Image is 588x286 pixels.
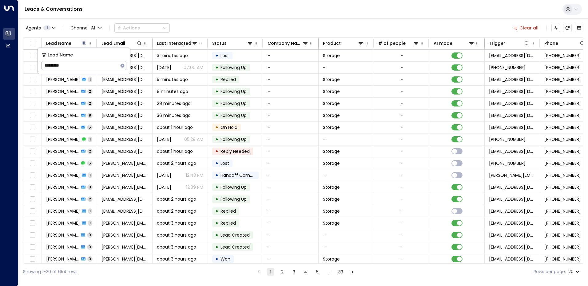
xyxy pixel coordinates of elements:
span: Gavin Campbell [46,88,79,95]
div: • [215,134,218,145]
span: Toggle select all [29,40,36,48]
button: Archived Leads [575,24,583,32]
div: - [400,184,403,190]
button: Clear all [511,24,541,32]
span: rebecca_ludden@hotmail.com [101,244,148,250]
button: Go to page 33 [337,268,344,276]
div: Button group with a nested menu [114,23,170,33]
span: Toggle select row [29,184,36,191]
span: Carleen Coyne [46,172,80,178]
span: Replied [220,76,236,83]
span: +447931165599 [544,172,581,178]
td: - [263,193,319,205]
span: 36 minutes ago [157,112,191,118]
span: Storage [323,88,340,95]
span: +447810881984 [544,196,581,202]
div: • [215,170,218,180]
span: David Cahill [46,196,79,202]
button: Go to page 3 [290,268,298,276]
button: Go to page 2 [279,268,286,276]
span: contact.giulianalondon@protonmail.com [101,100,148,106]
div: Last Interacted [157,40,191,47]
span: Agents [26,26,41,30]
div: • [215,230,218,240]
div: Lead Name [46,40,87,47]
span: 3 [87,184,93,190]
span: Toggle select row [29,148,36,155]
div: • [215,86,218,97]
span: Toggle select row [29,112,36,119]
span: Storage [323,184,340,190]
div: # of people [378,40,419,47]
td: - [263,241,319,253]
span: about 2 hours ago [157,208,196,214]
button: Actions [114,23,170,33]
span: Carleen Coyne [46,160,79,166]
td: - [263,110,319,121]
span: 1 [43,25,51,30]
span: +447510940937 [544,220,581,226]
span: about 2 hours ago [157,160,196,166]
span: leads@space-station.co.uk [489,112,535,118]
td: - [263,205,319,217]
div: - [400,88,403,95]
span: Following Up [220,100,247,106]
span: 2 [87,149,93,154]
span: Storage [323,124,340,130]
span: lifemateyfam@gmail.com [101,88,148,95]
div: • [215,74,218,85]
span: leads@space-station.co.uk [489,52,535,59]
span: Following Up [220,136,247,142]
span: 5 minutes ago [157,76,188,83]
span: Toggle select row [29,243,36,251]
span: Rebecca Ludden [46,220,80,226]
span: Storage [323,112,340,118]
span: Storage [323,256,340,262]
span: Storage [323,208,340,214]
span: +447931165599 [544,160,581,166]
span: Lost [220,160,229,166]
span: Toggle select row [29,76,36,83]
span: leads@space-station.co.uk [489,88,535,95]
button: Go to page 5 [314,268,321,276]
span: leads@space-station.co.uk [489,208,535,214]
span: 8 [87,113,93,118]
div: • [215,182,218,192]
div: Status [212,40,227,47]
div: Last Interacted [157,40,198,47]
button: Go to page 4 [302,268,309,276]
td: - [263,122,319,133]
span: Lead Created [220,244,250,250]
span: leads@space-station.co.uk [489,244,535,250]
span: about 3 hours ago [157,256,196,262]
td: - [319,229,374,241]
span: Storage [323,76,340,83]
span: Toggle select row [29,160,36,167]
span: about 3 hours ago [157,232,196,238]
td: - [263,229,319,241]
span: +447931165599 [489,160,526,166]
span: cameronandy@hotmail.com [101,136,148,142]
span: +447976875173 [544,208,581,214]
span: 5 [87,160,93,166]
div: • [215,194,218,204]
span: Following Up [220,88,247,95]
span: cameronandy@hotmail.com [101,124,148,130]
div: Product [323,40,364,47]
span: Rebecca Ludden [46,232,79,238]
td: - [263,86,319,97]
span: 5 [87,125,93,130]
span: +447941913347 [544,136,581,142]
span: Storage [323,148,340,154]
span: leads@space-station.co.uk [489,196,535,202]
span: Carissa Lee [46,256,79,262]
button: Go to next page [349,268,356,276]
div: • [215,50,218,61]
span: +447432228355 [544,256,581,262]
span: +447468460575 [544,148,581,154]
td: - [263,157,319,169]
span: +447941913347 [489,136,526,142]
a: Leads & Conversations [25,6,83,13]
span: carissa.lee111@gmail.com [101,256,148,262]
span: Following Up [220,184,247,190]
